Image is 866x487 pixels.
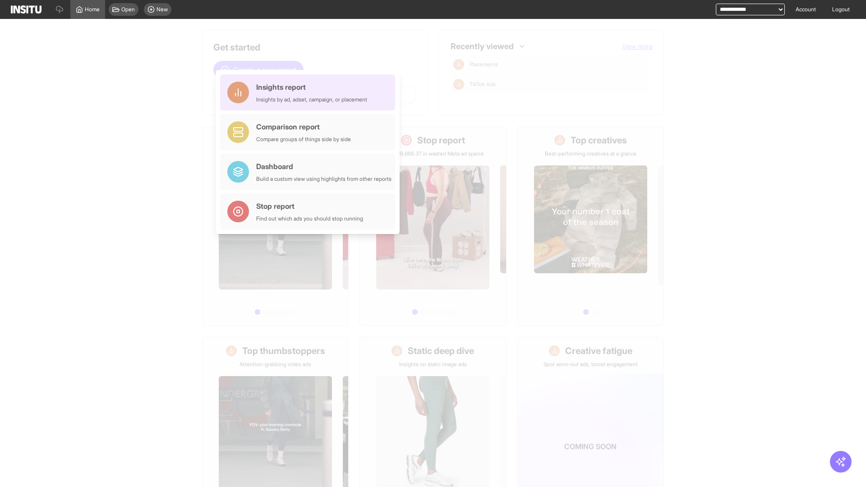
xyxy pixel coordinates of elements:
[85,6,100,13] span: Home
[256,175,392,183] div: Build a custom view using highlights from other reports
[11,5,41,14] img: Logo
[256,161,392,172] div: Dashboard
[256,96,367,103] div: Insights by ad, adset, campaign, or placement
[256,136,351,143] div: Compare groups of things side by side
[256,82,367,92] div: Insights report
[157,6,168,13] span: New
[256,215,363,222] div: Find out which ads you should stop running
[256,121,351,132] div: Comparison report
[256,201,363,211] div: Stop report
[121,6,135,13] span: Open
